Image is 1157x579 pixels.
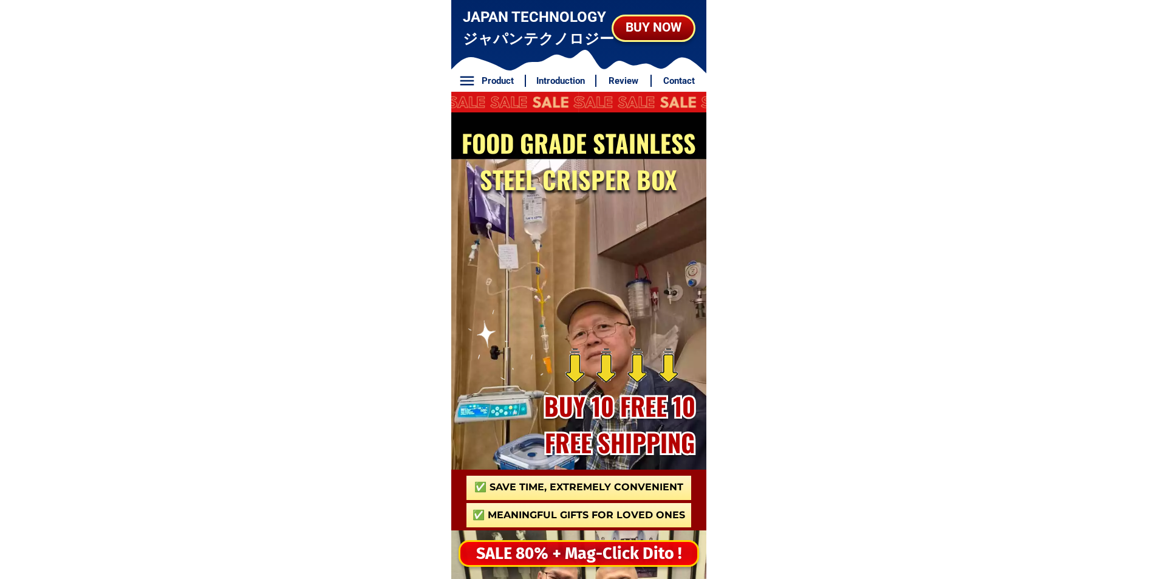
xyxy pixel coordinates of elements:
[658,74,700,88] h6: Contact
[455,125,702,197] h2: FOOD GRADE STAINLESS STEEL CRISPER BOX
[460,541,698,566] div: SALE 80% + Mag-Click Dito !
[466,508,691,522] h3: ✅ Meaningful gifts for loved ones
[466,480,691,495] h3: ✅ Save time, Extremely convenient
[532,74,589,88] h6: Introduction
[603,74,644,88] h6: Review
[477,74,518,88] h6: Product
[463,6,615,50] h3: JAPAN TECHNOLOGY ジャパンテクノロジー
[532,388,708,461] h2: BUY 10 FREE 10 FREE SHIPPING
[613,18,694,38] div: BUY NOW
